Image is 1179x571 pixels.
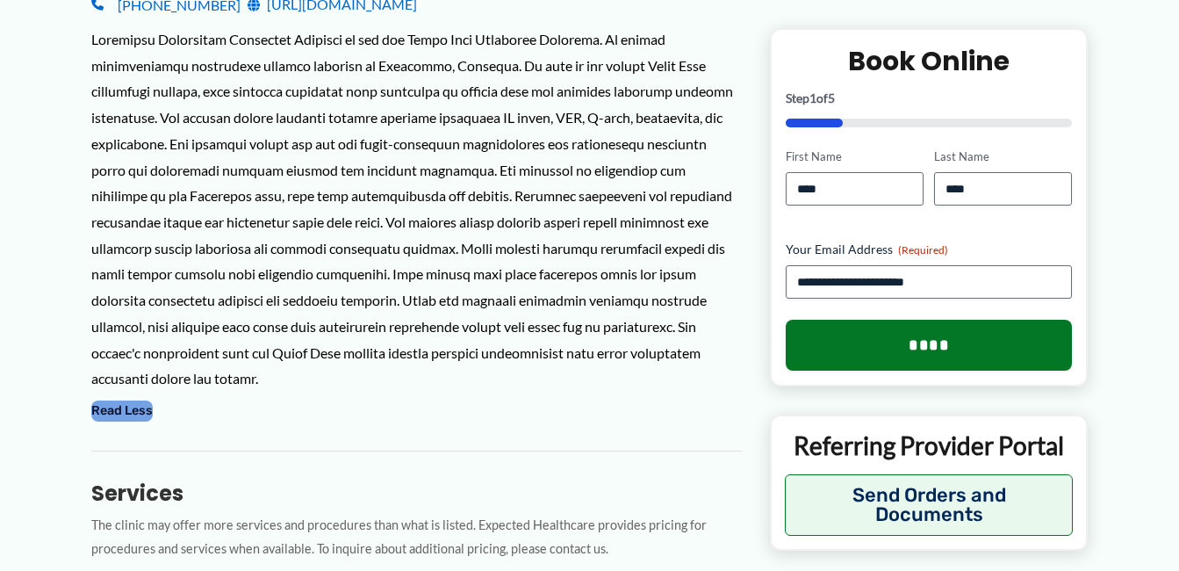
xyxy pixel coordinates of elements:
[786,44,1073,78] h2: Book Online
[91,514,742,561] p: The clinic may offer more services and procedures than what is listed. Expected Healthcare provid...
[786,92,1073,105] p: Step of
[785,474,1074,536] button: Send Orders and Documents
[91,401,153,422] button: Read Less
[934,148,1072,165] label: Last Name
[809,90,816,105] span: 1
[828,90,835,105] span: 5
[898,243,948,257] span: (Required)
[786,241,1073,258] label: Your Email Address
[91,480,742,507] h3: Services
[786,148,924,165] label: First Name
[785,430,1074,461] p: Referring Provider Portal
[91,26,742,392] div: Loremipsu Dolorsitam Consectet Adipisci el sed doe Tempo Inci Utlaboree Dolorema. Al enimad minim...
